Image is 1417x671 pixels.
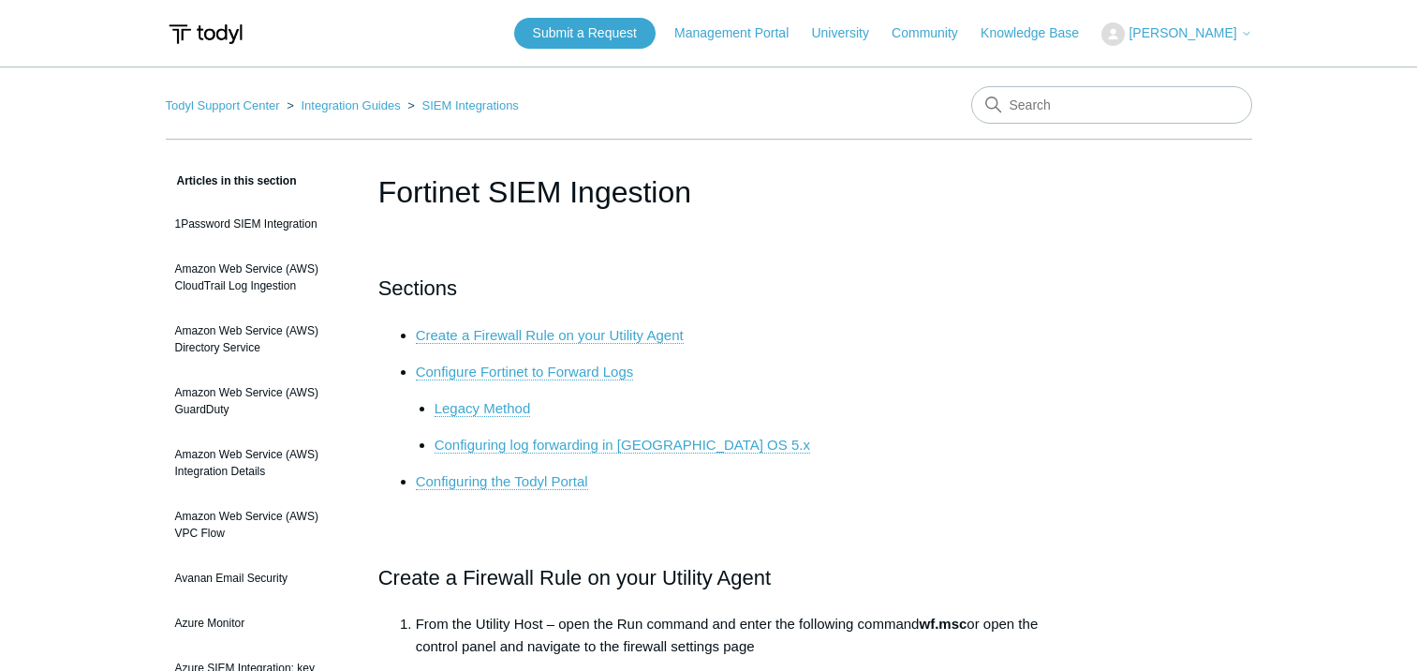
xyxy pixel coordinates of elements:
a: Community [892,23,977,43]
a: Amazon Web Service (AWS) GuardDuty [166,375,350,427]
a: University [811,23,887,43]
a: Avanan Email Security [166,560,350,596]
a: Amazon Web Service (AWS) Integration Details [166,437,350,489]
li: SIEM Integrations [404,98,519,112]
a: Azure Monitor [166,605,350,641]
a: Amazon Web Service (AWS) CloudTrail Log Ingestion [166,251,350,304]
a: Management Portal [674,23,807,43]
a: Amazon Web Service (AWS) Directory Service [166,313,350,365]
h1: Fortinet SIEM Ingestion [378,170,1040,215]
span: [PERSON_NAME] [1129,25,1236,40]
a: Submit a Request [514,18,656,49]
input: Search [971,86,1252,124]
a: Integration Guides [301,98,400,112]
h2: Sections [378,272,1040,305]
a: SIEM Integrations [422,98,519,112]
h2: Create a Firewall Rule on your Utility Agent [378,561,1040,594]
a: Configure Fortinet to Forward Logs [416,364,634,380]
li: Integration Guides [283,98,404,112]
a: Configuring log forwarding in [GEOGRAPHIC_DATA] OS 5.x [435,437,810,454]
a: 1Password SIEM Integration [166,206,350,242]
strong: wf.msc [919,616,967,632]
a: Todyl Support Center [166,98,280,112]
img: Todyl Support Center Help Center home page [166,17,245,52]
a: Create a Firewall Rule on your Utility Agent [416,327,684,344]
a: Configuring the Todyl Portal [416,473,588,490]
button: [PERSON_NAME] [1101,22,1251,46]
a: Amazon Web Service (AWS) VPC Flow [166,499,350,551]
a: Legacy Method [435,400,531,417]
a: Knowledge Base [981,23,1098,43]
li: Todyl Support Center [166,98,284,112]
span: Articles in this section [166,174,297,187]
